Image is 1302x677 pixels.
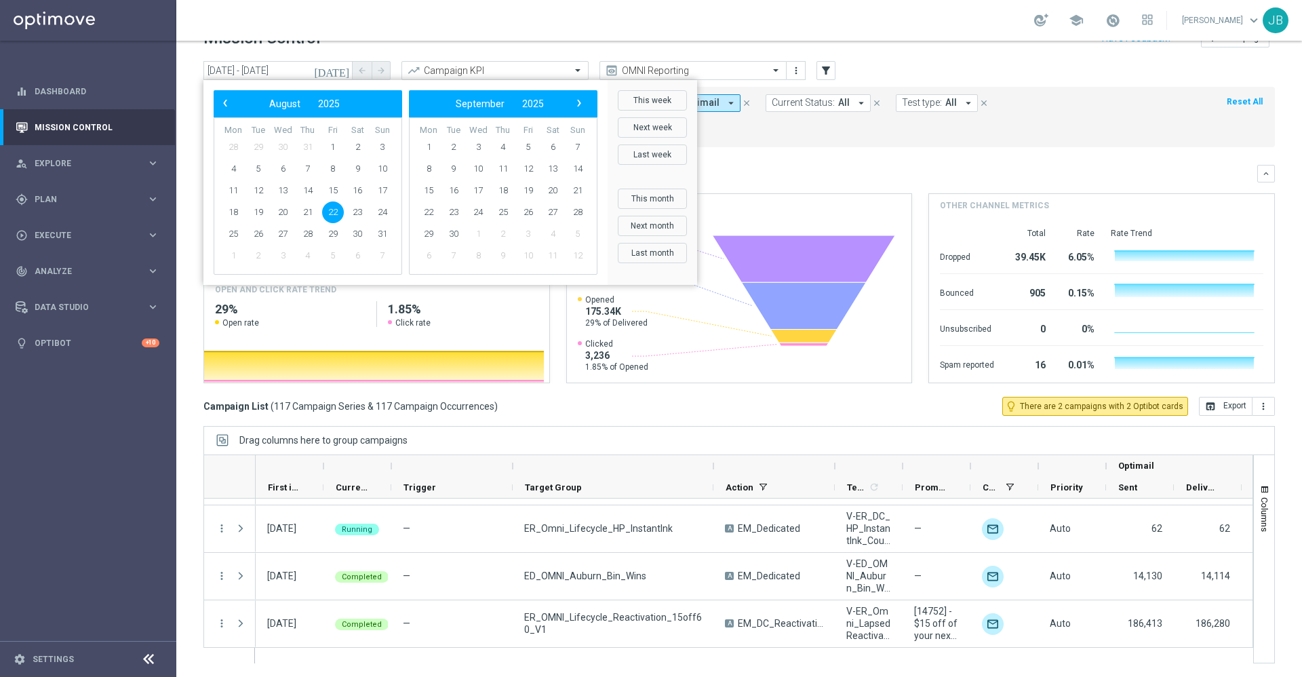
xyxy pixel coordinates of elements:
[246,125,271,136] th: weekday
[513,95,553,113] button: 2025
[33,655,74,663] a: Settings
[742,98,751,108] i: close
[1020,400,1183,412] span: There are 2 campaigns with 2 Optibot cards
[492,223,514,245] span: 2
[738,617,823,630] span: EM_DC_Reactivation
[1062,228,1094,239] div: Rate
[296,125,321,136] th: weekday
[1069,13,1084,28] span: school
[403,523,410,534] span: —
[322,158,344,180] span: 8
[524,570,646,582] span: ED_OMNI_Auburn_Bin_Wins
[846,605,891,642] span: V-ER_Omni_LapsedReactivation_15off60_barcode
[318,98,340,109] span: 2025
[146,157,159,170] i: keyboard_arrow_right
[15,86,160,97] button: equalizer Dashboard
[16,265,146,277] div: Analyze
[962,97,974,109] i: arrow_drop_down
[16,229,146,241] div: Execute
[456,98,505,109] span: September
[618,117,687,138] button: Next week
[416,125,441,136] th: weekday
[146,265,159,277] i: keyboard_arrow_right
[1199,400,1275,411] multiple-options-button: Export to CSV
[766,94,871,112] button: Current Status: All arrow_drop_down
[16,85,28,98] i: equalizer
[902,97,942,109] span: Test type:
[1181,10,1263,31] a: [PERSON_NAME]keyboard_arrow_down
[682,97,719,109] span: Optimail
[1010,317,1046,338] div: 0
[16,325,159,361] div: Optibot
[15,302,160,313] button: Data Studio keyboard_arrow_right
[335,522,379,535] colored-tag: Running
[1205,401,1216,412] i: open_in_browser
[16,193,28,206] i: gps_fixed
[1151,523,1162,534] span: 62
[35,73,159,109] a: Dashboard
[1062,353,1094,374] div: 0.01%
[248,158,269,180] span: 5
[15,122,160,133] button: Mission Control
[216,617,228,630] button: more_vert
[222,201,244,223] span: 18
[945,97,957,109] span: All
[239,435,408,446] span: Drag columns here to group campaigns
[567,201,589,223] span: 28
[372,158,393,180] span: 10
[618,90,687,111] button: This week
[542,180,564,201] span: 20
[738,522,800,535] span: EM_Dedicated
[347,158,368,180] span: 9
[412,95,587,113] bs-datepicker-navigation-view: ​ ​ ​
[297,201,319,223] span: 21
[570,95,587,113] button: ›
[357,66,367,75] i: arrow_back
[914,570,922,582] span: —
[524,522,673,535] span: ER_Omni_Lifecycle_HP_InstantInk
[618,189,687,209] button: This month
[16,301,146,313] div: Data Studio
[585,317,648,328] span: 29% of Delivered
[443,245,465,267] span: 7
[492,201,514,223] span: 25
[982,518,1004,540] img: Optimail
[372,223,393,245] span: 31
[979,98,989,108] i: close
[982,566,1004,587] img: Optimail
[15,158,160,169] button: person_search Explore keyboard_arrow_right
[1050,482,1083,492] span: Priority
[216,522,228,535] button: more_vert
[403,570,410,581] span: —
[335,570,389,583] colored-tag: Completed
[15,338,160,349] div: lightbulb Optibot +10
[940,245,994,267] div: Dropped
[1118,482,1137,492] span: Sent
[726,482,753,492] span: Action
[309,95,349,113] button: 2025
[1010,281,1046,303] div: 905
[15,194,160,205] button: gps_fixed Plan keyboard_arrow_right
[1062,281,1094,303] div: 0.15%
[517,201,539,223] span: 26
[585,338,648,349] span: Clicked
[347,180,368,201] span: 16
[204,553,256,600] div: Press SPACE to select this row.
[896,94,978,112] button: Test type: All arrow_drop_down
[1118,461,1154,471] span: Optimail
[914,605,959,642] span: [14752] - $15 off of your next purchase of $60+
[605,64,618,77] i: preview
[215,284,336,296] h4: OPEN AND CLICK RATE TREND
[978,96,990,111] button: close
[347,201,368,223] span: 23
[16,229,28,241] i: play_circle_outline
[203,61,353,80] input: Select date range
[271,125,296,136] th: weekday
[1010,228,1046,239] div: Total
[15,266,160,277] button: track_changes Analyze keyboard_arrow_right
[871,96,883,111] button: close
[492,158,514,180] span: 11
[35,195,146,204] span: Plan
